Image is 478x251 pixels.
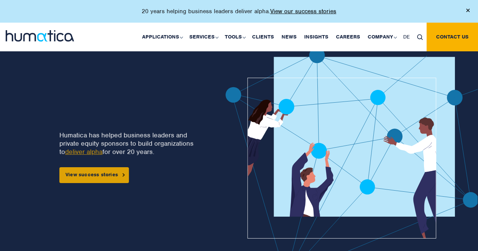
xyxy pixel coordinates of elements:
a: Tools [221,23,248,51]
a: Contact us [427,23,478,51]
p: 20 years helping business leaders deliver alpha. [142,8,336,15]
p: Humatica has helped business leaders and private equity sponsors to build organizations to for ov... [59,131,198,156]
a: Applications [138,23,186,51]
a: Careers [332,23,364,51]
a: DE [399,23,413,51]
a: Company [364,23,399,51]
a: Services [186,23,221,51]
a: Insights [300,23,332,51]
a: deliver alpha [65,148,102,156]
a: News [278,23,300,51]
img: logo [6,30,74,42]
a: View our success stories [270,8,336,15]
a: Clients [248,23,278,51]
img: search_icon [417,34,423,40]
a: View success stories [59,167,129,183]
img: arrowicon [122,173,125,177]
span: DE [403,34,410,40]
